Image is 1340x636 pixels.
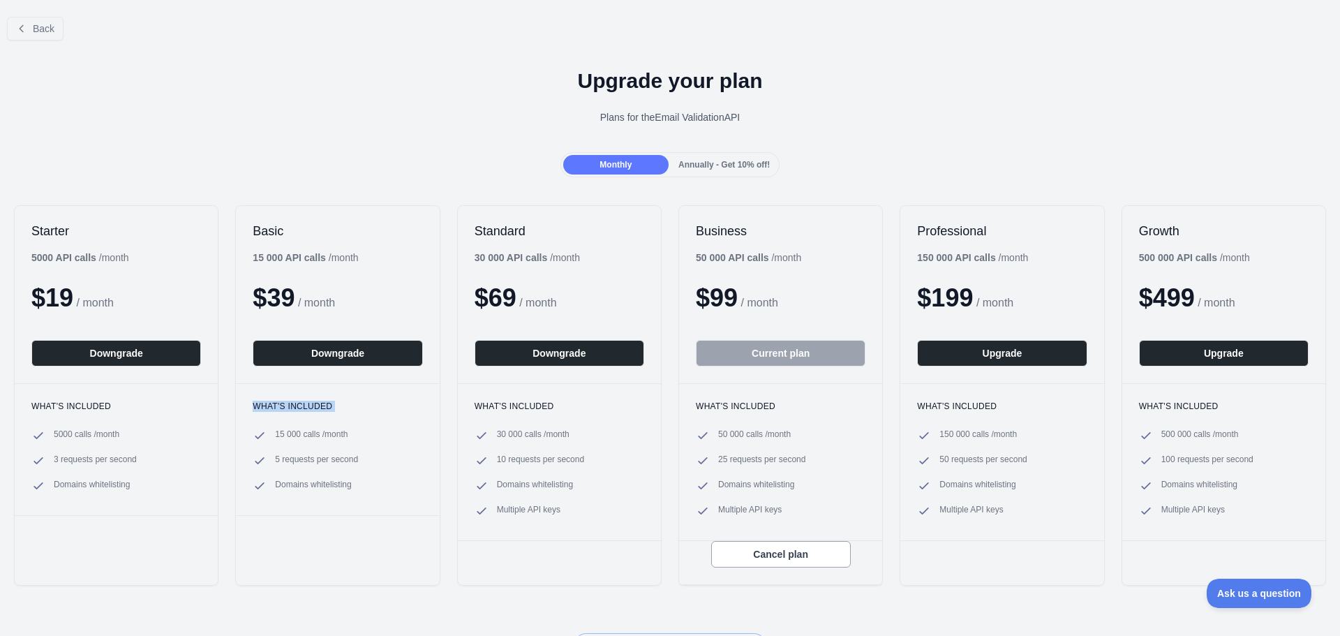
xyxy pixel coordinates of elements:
[696,223,865,239] h2: Business
[475,223,644,239] h2: Standard
[917,223,1087,239] h2: Professional
[475,252,548,263] b: 30 000 API calls
[696,252,769,263] b: 50 000 API calls
[696,251,801,265] div: / month
[475,251,580,265] div: / month
[917,252,995,263] b: 150 000 API calls
[917,251,1028,265] div: / month
[1207,579,1312,608] iframe: Toggle Customer Support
